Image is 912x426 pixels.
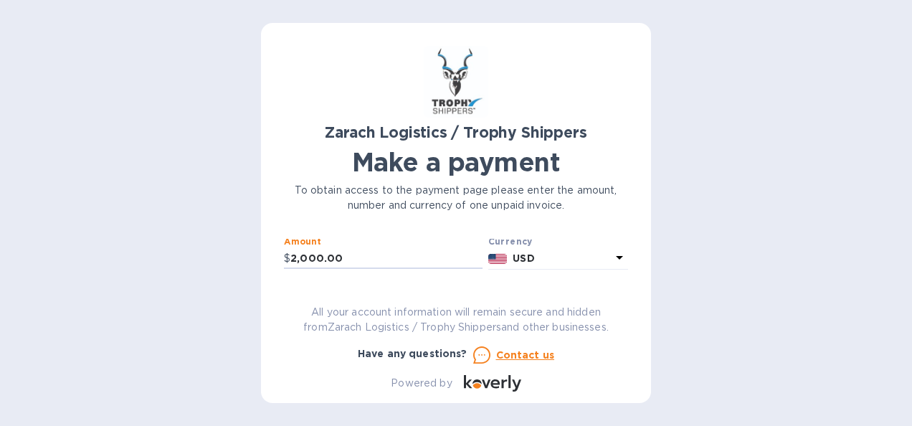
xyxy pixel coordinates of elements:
[496,349,555,361] u: Contact us
[284,251,290,266] p: $
[325,123,586,141] b: Zarach Logistics / Trophy Shippers
[513,252,534,264] b: USD
[358,348,467,359] b: Have any questions?
[284,183,628,213] p: To obtain access to the payment page please enter the amount, number and currency of one unpaid i...
[391,376,452,391] p: Powered by
[290,248,483,270] input: 0.00
[488,254,508,264] img: USD
[284,147,628,177] h1: Make a payment
[284,237,320,246] label: Amount
[488,236,533,247] b: Currency
[284,305,628,335] p: All your account information will remain secure and hidden from Zarach Logistics / Trophy Shipper...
